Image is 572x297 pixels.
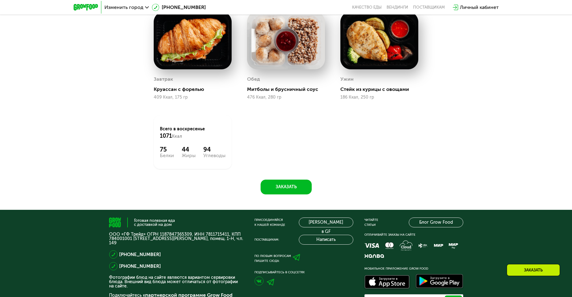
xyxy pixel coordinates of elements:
[254,270,353,275] div: Подписывайтесь в соцсетях
[460,4,499,11] div: Личный кабинет
[254,218,285,227] div: Присоединяйся к нашей команде
[109,232,243,245] p: ООО «ГФ Трейд» ОГРН 1187847365309, ИНН 7811715411, КПП 784001001 [STREET_ADDRESS][PERSON_NAME], п...
[340,86,423,92] div: Стейк из курицы с овощами
[254,237,279,242] div: Поставщикам:
[119,251,161,258] a: [PHONE_NUMBER]
[340,95,418,100] div: 186 Ккал, 250 гр
[152,4,206,11] a: [PHONE_NUMBER]
[364,218,378,227] div: Читайте статьи
[154,95,232,100] div: 409 Ккал, 175 гр
[254,254,291,263] div: По любым вопросам пишите сюда:
[299,235,353,245] button: Написать
[247,86,330,92] div: Митболы и брусничный соус
[299,218,353,227] a: [PERSON_NAME] в GF
[104,5,144,10] span: Изменить город
[172,134,182,139] span: Ккал
[134,218,175,226] div: Готовая полезная еда с доставкой на дом
[340,75,354,84] div: Ужин
[413,5,445,10] div: поставщикам
[182,153,196,158] div: Жиры
[119,262,161,270] a: [PHONE_NUMBER]
[364,266,463,271] div: Мобильное приложение Grow Food
[160,153,174,158] div: Белки
[247,75,260,84] div: Обед
[409,218,463,227] a: Блог Grow Food
[414,273,465,291] img: Доступно в Google Play
[160,146,174,153] div: 75
[203,153,225,158] div: Углеводы
[182,146,196,153] div: 44
[203,146,225,153] div: 94
[247,95,325,100] div: 476 Ккал, 280 гр
[160,126,225,140] div: Всего в воскресенье
[109,275,243,288] p: Фотографии блюд на сайте являются вариантом сервировки блюда. Внешний вид блюда может отличаться ...
[507,264,560,276] div: Заказать
[160,132,172,139] span: 1071
[387,5,408,10] a: Вендинги
[154,86,237,92] div: Круассан с форелью
[352,5,382,10] a: Качество еды
[261,180,312,194] button: Заказать
[364,232,463,237] div: Оплачивайте заказы на сайте
[154,75,173,84] div: Завтрак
